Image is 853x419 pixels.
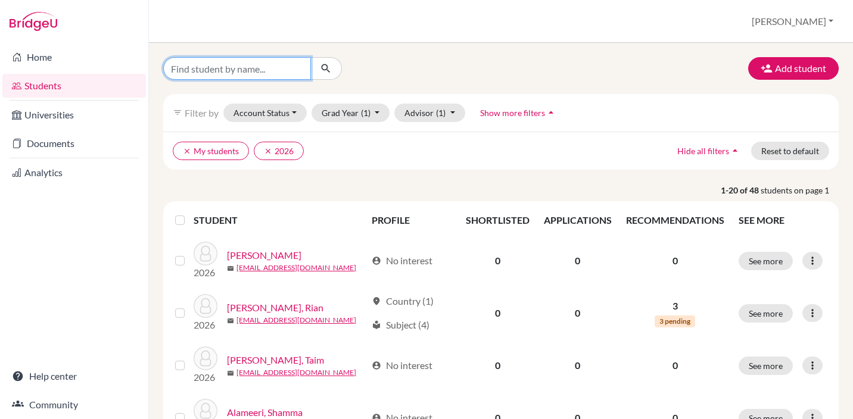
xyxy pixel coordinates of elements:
[626,299,724,313] p: 3
[194,318,217,332] p: 2026
[236,315,356,326] a: [EMAIL_ADDRESS][DOMAIN_NAME]
[545,107,557,118] i: arrow_drop_up
[361,108,371,118] span: (1)
[537,206,619,234] th: APPLICATIONS
[2,364,146,388] a: Help center
[626,358,724,373] p: 0
[173,142,249,160] button: clearMy students
[739,357,793,375] button: See more
[667,142,751,160] button: Hide all filtersarrow_drop_up
[537,339,619,392] td: 0
[459,287,537,339] td: 0
[470,104,567,122] button: Show more filtersarrow_drop_up
[372,358,432,373] div: No interest
[619,206,731,234] th: RECOMMENDATIONS
[194,206,364,234] th: STUDENT
[372,294,434,308] div: Country (1)
[731,206,834,234] th: SEE MORE
[677,146,729,156] span: Hide all filters
[2,161,146,185] a: Analytics
[264,147,272,155] i: clear
[626,254,724,268] p: 0
[459,206,537,234] th: SHORTLISTED
[372,296,381,306] span: location_on
[227,248,301,262] a: [PERSON_NAME]
[372,256,381,265] span: account_circle
[163,57,311,80] input: Find student by name...
[227,265,234,272] span: mail
[2,393,146,417] a: Community
[227,317,234,324] span: mail
[194,294,217,318] img: Abou Chackra, Rian
[227,301,323,315] a: [PERSON_NAME], Rian
[480,108,545,118] span: Show more filters
[2,45,146,69] a: Home
[739,304,793,323] button: See more
[748,57,839,80] button: Add student
[537,234,619,287] td: 0
[537,287,619,339] td: 0
[459,339,537,392] td: 0
[183,147,191,155] i: clear
[372,361,381,370] span: account_circle
[372,320,381,330] span: local_library
[365,206,459,234] th: PROFILE
[372,254,432,268] div: No interest
[194,242,217,265] img: Abou Ahmad, Rayan
[227,353,324,367] a: [PERSON_NAME], Taim
[2,74,146,98] a: Students
[236,262,356,273] a: [EMAIL_ADDRESS][DOMAIN_NAME]
[194,346,217,370] img: Al Ahmad, Taim
[236,367,356,378] a: [EMAIL_ADDRESS][DOMAIN_NAME]
[721,184,761,196] strong: 1-20 of 48
[223,104,307,122] button: Account Status
[2,103,146,127] a: Universities
[761,184,839,196] span: students on page 1
[655,315,695,327] span: 3 pending
[185,107,219,118] span: Filter by
[729,145,741,157] i: arrow_drop_up
[394,104,465,122] button: Advisor(1)
[194,370,217,384] p: 2026
[2,132,146,155] a: Documents
[746,10,839,33] button: [PERSON_NAME]
[372,318,429,332] div: Subject (4)
[194,265,217,280] p: 2026
[751,142,829,160] button: Reset to default
[459,234,537,287] td: 0
[436,108,446,118] span: (1)
[173,108,182,117] i: filter_list
[739,252,793,270] button: See more
[312,104,390,122] button: Grad Year(1)
[10,12,57,31] img: Bridge-U
[254,142,304,160] button: clear2026
[227,370,234,377] span: mail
